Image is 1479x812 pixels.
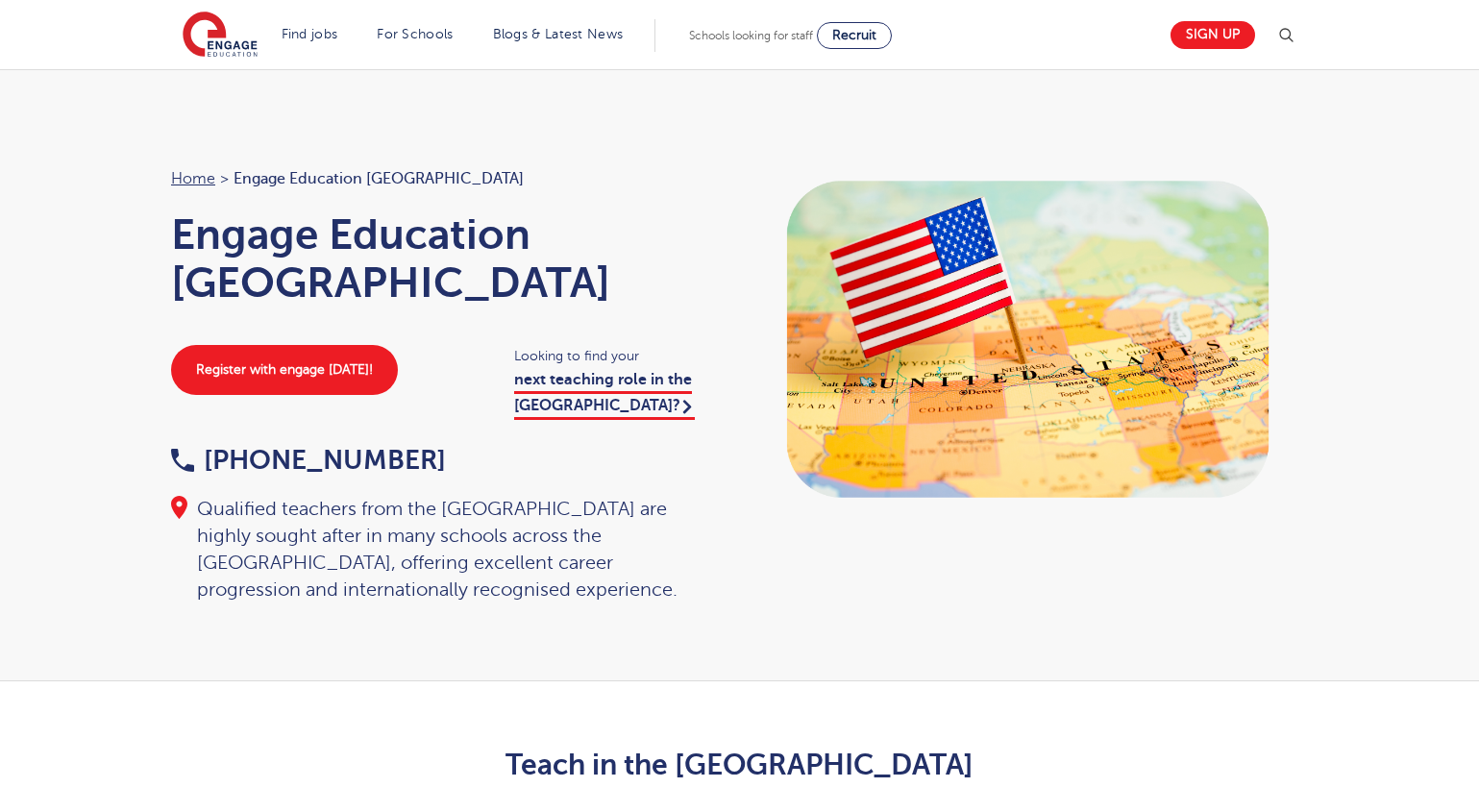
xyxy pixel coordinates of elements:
[171,445,446,475] a: [PHONE_NUMBER]
[832,28,876,42] span: Recruit
[1171,21,1255,49] a: Sign up
[183,12,258,60] img: Engage Education
[234,166,524,191] span: Engage Education [GEOGRAPHIC_DATA]
[377,27,453,41] a: For Schools
[171,345,398,395] a: Register with engage [DATE]!
[493,27,624,41] a: Blogs & Latest News
[220,170,229,187] span: >
[514,345,721,367] span: Looking to find your
[171,210,721,307] h1: Engage Education [GEOGRAPHIC_DATA]
[268,749,1211,781] h2: Teach in the [GEOGRAPHIC_DATA]
[514,371,695,419] a: next teaching role in the [GEOGRAPHIC_DATA]?
[171,166,721,191] nav: breadcrumb
[817,22,892,49] a: Recruit
[171,170,215,187] a: Home
[282,27,338,41] a: Find jobs
[171,496,721,603] div: Qualified teachers from the [GEOGRAPHIC_DATA] are highly sought after in many schools across the ...
[689,29,813,42] span: Schools looking for staff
